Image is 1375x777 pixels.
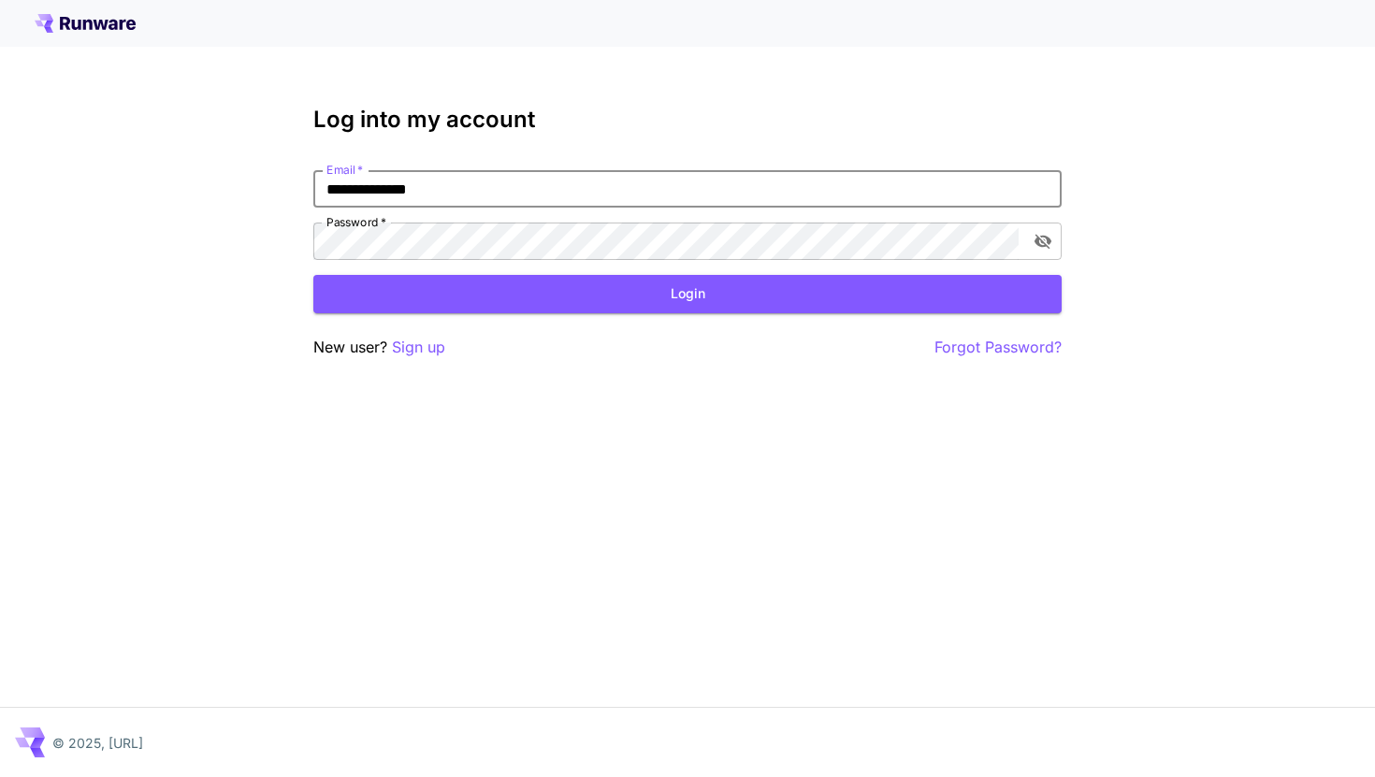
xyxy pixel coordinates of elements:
[326,162,363,178] label: Email
[313,107,1062,133] h3: Log into my account
[326,214,386,230] label: Password
[1026,224,1060,258] button: toggle password visibility
[52,733,143,753] p: © 2025, [URL]
[934,336,1062,359] button: Forgot Password?
[313,275,1062,313] button: Login
[392,336,445,359] button: Sign up
[313,336,445,359] p: New user?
